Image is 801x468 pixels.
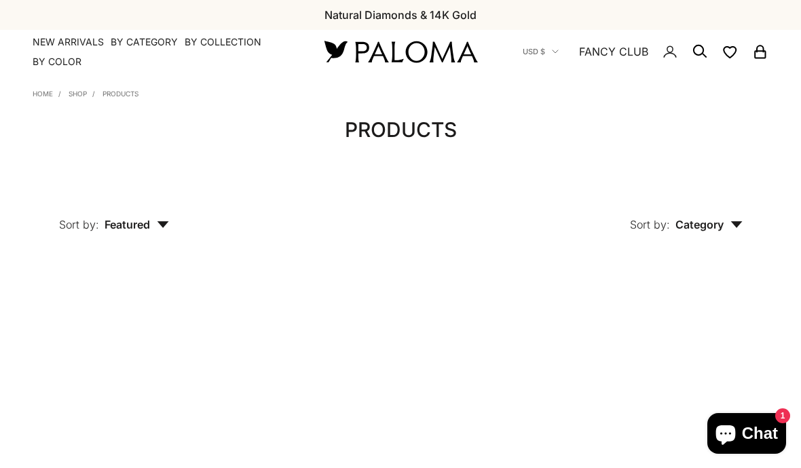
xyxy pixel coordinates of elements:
[185,35,261,49] summary: By Collection
[69,90,87,98] a: Shop
[324,6,477,24] p: Natural Diamonds & 14K Gold
[675,218,743,231] span: Category
[111,35,178,49] summary: By Category
[33,35,104,49] a: NEW ARRIVALS
[105,218,169,231] span: Featured
[630,218,670,231] span: Sort by:
[579,43,648,60] a: FANCY CLUB
[703,413,790,457] inbox-online-store-chat: Shopify online store chat
[523,45,559,58] button: USD $
[59,218,99,231] span: Sort by:
[523,45,545,58] span: USD $
[599,187,774,243] button: Sort by: Category
[33,90,53,98] a: Home
[33,55,81,69] summary: By Color
[103,90,138,98] a: Products
[28,187,200,243] button: Sort by: Featured
[523,30,768,73] nav: Secondary navigation
[33,35,292,69] nav: Primary navigation
[60,117,741,143] h1: Products
[33,87,138,98] nav: Breadcrumb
